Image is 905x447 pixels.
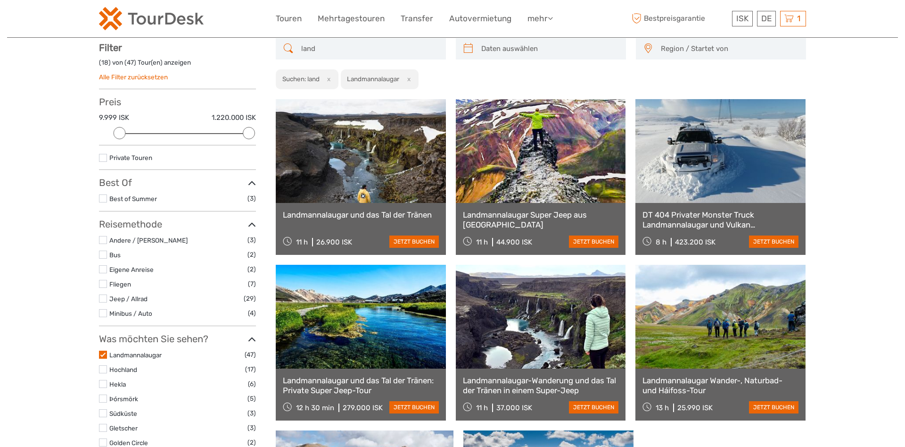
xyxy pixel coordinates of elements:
span: 1 [796,14,802,23]
a: Landmannalaugar [109,351,162,359]
span: (17) [245,364,256,375]
span: 12 h 30 min [296,404,334,412]
input: Daten auswählen [477,41,621,57]
h2: Landmannalaugar [347,75,399,83]
span: (3) [247,408,256,419]
a: Transfer [401,12,433,25]
span: Bestpreisgarantie [629,11,730,26]
span: 11 h [476,404,488,412]
label: 18 [101,58,108,67]
div: 44.900 ISK [496,238,532,246]
div: 423.200 ISK [675,238,716,246]
a: jetzt buchen [569,236,618,248]
h3: Was möchten Sie sehen? [99,333,256,345]
span: 8 h [656,238,666,246]
span: (2) [247,264,256,275]
input: SUCHEN [297,41,441,57]
a: DT 404 Privater Monster Truck Landmannalaugar und Vulkan [GEOGRAPHIC_DATA] [642,210,798,229]
a: jetzt buchen [749,401,798,413]
a: jetzt buchen [389,236,439,248]
h2: Suchen: land [282,75,320,83]
a: Golden Circle [109,439,148,447]
a: Bus [109,251,121,259]
a: jetzt buchen [569,401,618,413]
img: 120-15d4194f-c635-41b9-a512-a3cb382bfb57_logo_small.png [99,7,204,30]
a: Touren [276,12,302,25]
p: We're away right now. Please check back later! [13,17,107,24]
a: Best of Summer [109,195,157,202]
strong: Filter [99,42,122,53]
button: x [401,74,413,84]
a: mehr [527,12,553,25]
span: (2) [247,249,256,260]
span: 11 h [476,238,488,246]
span: ISK [736,14,749,23]
span: 11 h [296,238,308,246]
a: jetzt buchen [749,236,798,248]
div: 279.000 ISK [343,404,383,412]
div: 25.990 ISK [677,404,713,412]
h3: Preis [99,96,256,108]
a: Alle Filter zurücksetzen [99,73,168,81]
span: (29) [244,293,256,304]
div: 26.900 ISK [316,238,352,246]
span: (3) [247,235,256,245]
span: (3) [247,193,256,204]
a: Mehrtagestouren [318,12,385,25]
a: Fliegen [109,280,131,288]
a: Hekla [109,380,126,388]
a: Landmannalaugar und das Tal der Tränen: Private Super Jeep-Tour [283,376,439,395]
span: (3) [247,422,256,433]
div: 37.000 ISK [496,404,532,412]
div: ( ) von ( ) Tour(en) anzeigen [99,58,256,73]
a: Landmannalaugar und das Tal der Tränen [283,210,439,219]
a: Landmannalaugar-Wanderung und das Tal der Tränen in einem Super-Jeep [463,376,619,395]
a: Landmannalaugar Wander-, Naturbad- und Háifoss-Tour [642,376,798,395]
button: Region / Startet von [657,41,801,57]
span: (47) [245,349,256,360]
a: Südküste [109,410,137,417]
label: 9.999 ISK [99,113,129,123]
a: Minibus / Auto [109,310,152,317]
label: 1.220.000 ISK [212,113,256,123]
a: Eigene Anreise [109,266,154,273]
a: Autovermietung [449,12,511,25]
a: Gletscher [109,424,138,432]
a: jetzt buchen [389,401,439,413]
span: (4) [248,308,256,319]
span: (5) [247,393,256,404]
button: Open LiveChat chat widget [108,15,120,26]
div: DE [757,11,776,26]
a: Jeep / Allrad [109,295,148,303]
span: 13 h [656,404,669,412]
button: x [321,74,334,84]
a: Andere / [PERSON_NAME] [109,236,188,244]
span: (6) [248,379,256,389]
a: Hochland [109,366,137,373]
a: Private Touren [109,154,152,161]
a: Landmannalaugar Super Jeep aus [GEOGRAPHIC_DATA] [463,210,619,229]
h3: Best Of [99,177,256,188]
span: (7) [248,278,256,289]
label: 47 [127,58,134,67]
a: Þórsmörk [109,395,138,403]
h3: Reisemethode [99,219,256,230]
